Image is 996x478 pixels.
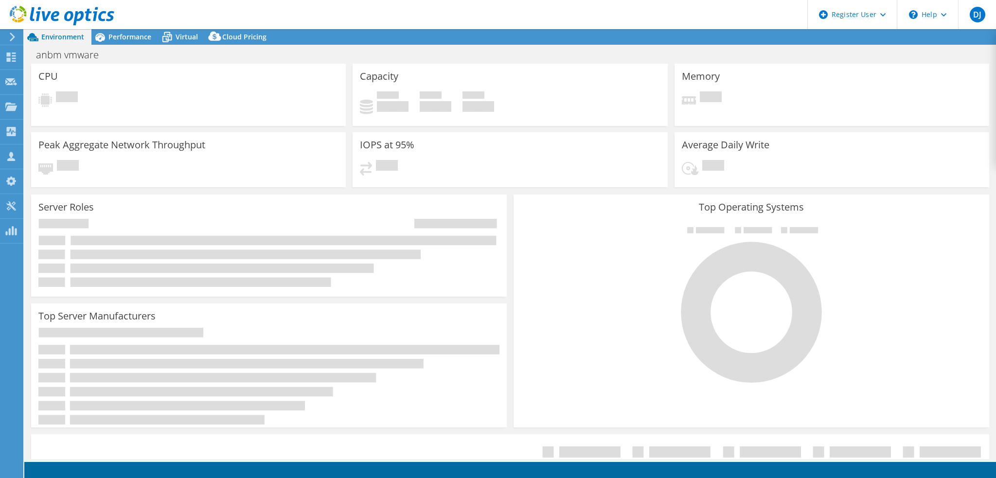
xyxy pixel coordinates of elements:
span: Environment [41,32,84,41]
h3: Server Roles [38,202,94,212]
span: Total [462,91,484,101]
span: Pending [700,91,722,105]
span: Pending [57,160,79,173]
span: DJ [970,7,985,22]
span: Used [377,91,399,101]
h4: 0 GiB [462,101,494,112]
h3: Average Daily Write [682,140,769,150]
span: Performance [108,32,151,41]
span: Free [420,91,442,101]
span: Cloud Pricing [222,32,267,41]
h3: Memory [682,71,720,82]
h3: IOPS at 95% [360,140,414,150]
h4: 0 GiB [420,101,451,112]
span: Pending [376,160,398,173]
h3: Top Operating Systems [521,202,982,212]
h4: 0 GiB [377,101,409,112]
span: Pending [702,160,724,173]
h3: Peak Aggregate Network Throughput [38,140,205,150]
h3: Top Server Manufacturers [38,311,156,321]
h1: anbm vmware [32,50,114,60]
span: Virtual [176,32,198,41]
svg: \n [909,10,918,19]
h3: Capacity [360,71,398,82]
span: Pending [56,91,78,105]
h3: CPU [38,71,58,82]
